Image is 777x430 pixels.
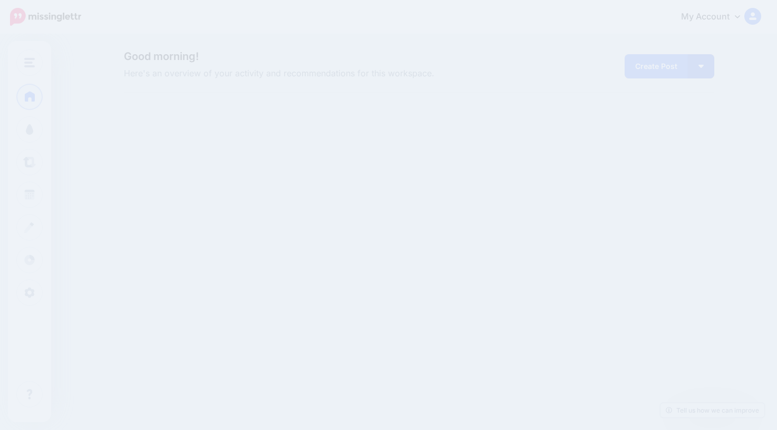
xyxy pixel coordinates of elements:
span: Good morning! [124,50,199,63]
span: Here's an overview of your activity and recommendations for this workspace. [124,67,512,81]
img: arrow-down-white.png [698,65,704,68]
a: Tell us how we can improve [661,403,764,417]
a: Create Post [625,54,688,78]
img: Missinglettr [10,8,81,26]
img: menu.png [24,58,35,67]
a: My Account [671,4,761,30]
